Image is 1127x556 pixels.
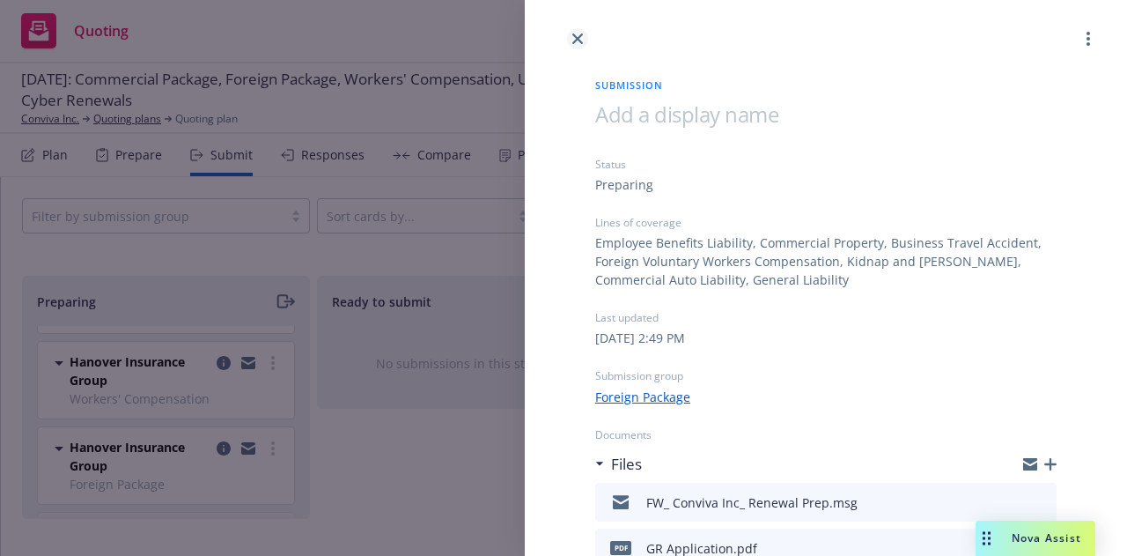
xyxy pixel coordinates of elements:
[595,78,1057,93] span: Submission
[1005,492,1020,513] button: download file
[595,453,642,476] div: Files
[595,157,1057,172] div: Status
[595,215,1057,230] div: Lines of coverage
[611,453,642,476] h3: Files
[595,329,685,347] div: [DATE] 2:49 PM
[595,388,690,406] a: Foreign Package
[646,493,858,512] div: FW_ Conviva Inc_ Renewal Prep.msg
[610,541,631,554] span: pdf
[1012,530,1081,545] span: Nova Assist
[1078,28,1099,49] a: more
[595,175,653,194] div: Preparing
[595,427,1057,442] div: Documents
[976,521,1095,556] button: Nova Assist
[595,234,1057,289] div: Employee Benefits Liability, Commercial Property, Business Travel Accident, Foreign Voluntary Wor...
[595,310,1057,325] div: Last updated
[976,521,998,556] div: Drag to move
[595,368,1057,383] div: Submission group
[1034,492,1050,513] button: preview file
[567,28,588,49] a: close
